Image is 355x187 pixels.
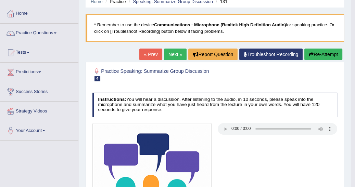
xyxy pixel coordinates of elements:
[0,102,78,119] a: Strategy Videos
[0,43,78,60] a: Tests
[239,49,303,60] a: Troubleshoot Recording
[154,22,286,27] b: Communications - Microphone (Realtek High Definition Audio)
[0,63,78,80] a: Predictions
[0,82,78,99] a: Success Stories
[304,49,342,60] button: Re-Attempt
[94,76,101,81] span: 4
[164,49,187,60] a: Next »
[92,93,338,117] h4: You will hear a discussion. After listening to the audio, in 10 seconds, please speak into the mi...
[188,49,238,60] button: Report Question
[0,121,78,138] a: Your Account
[86,14,344,42] blockquote: * Remember to use the device for speaking practice. Or click on [Troubleshoot Recording] button b...
[92,67,244,81] h2: Practice Speaking: Summarize Group Discussion
[0,4,78,21] a: Home
[0,24,78,41] a: Practice Questions
[139,49,162,60] a: « Prev
[98,97,126,102] b: Instructions:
